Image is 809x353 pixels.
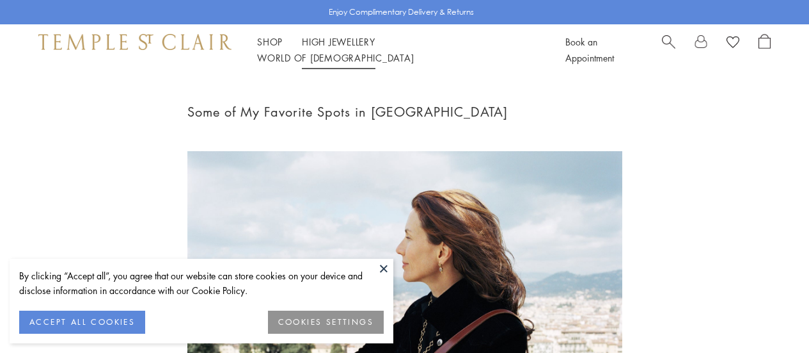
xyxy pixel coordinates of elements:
a: High JewelleryHigh Jewellery [302,35,375,48]
button: COOKIES SETTINGS [268,311,384,334]
a: Open Shopping Bag [758,34,771,66]
a: World of [DEMOGRAPHIC_DATA]World of [DEMOGRAPHIC_DATA] [257,51,414,64]
button: ACCEPT ALL COOKIES [19,311,145,334]
img: Temple St. Clair [38,34,232,49]
a: ShopShop [257,35,283,48]
nav: Main navigation [257,34,537,66]
iframe: Gorgias live chat messenger [745,293,796,340]
h1: Some of My Favorite Spots in [GEOGRAPHIC_DATA] [187,101,622,122]
a: Search [662,34,675,66]
a: Book an Appointment [565,35,614,64]
p: Enjoy Complimentary Delivery & Returns [329,6,474,19]
div: By clicking “Accept all”, you agree that our website can store cookies on your device and disclos... [19,268,384,298]
a: View Wishlist [727,34,739,53]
